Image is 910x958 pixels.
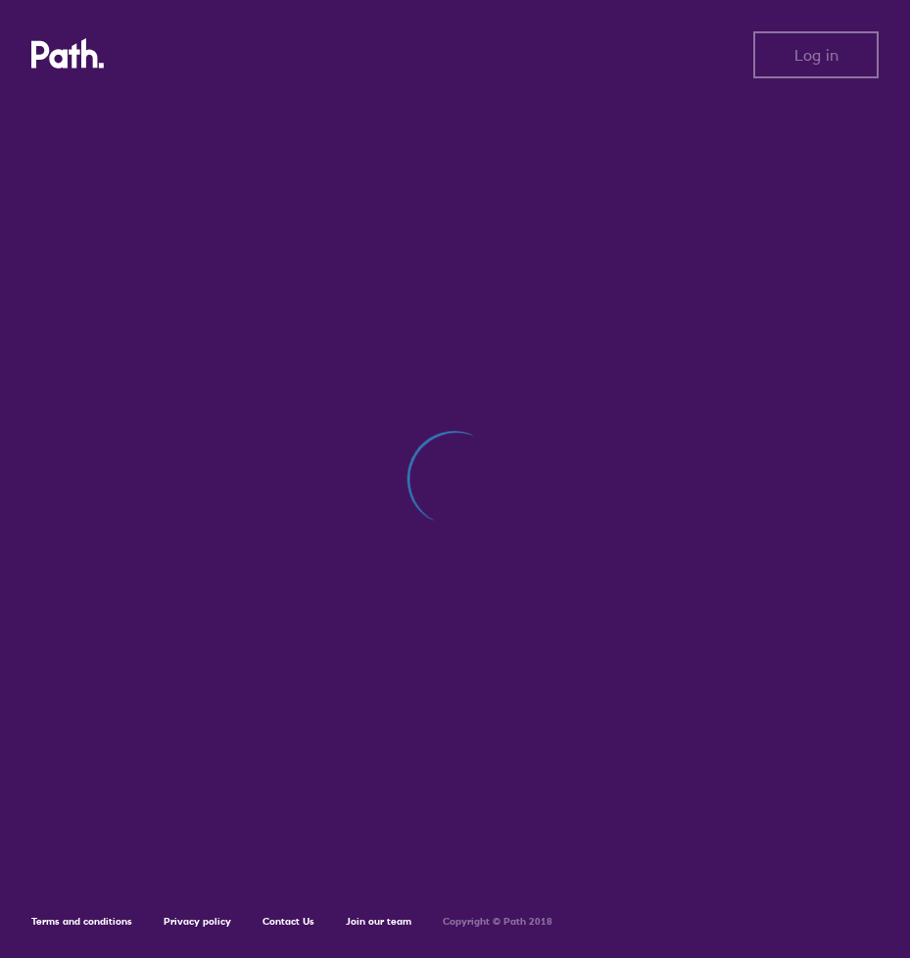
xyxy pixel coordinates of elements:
[164,915,231,928] a: Privacy policy
[794,46,838,64] span: Log in
[753,31,879,78] button: Log in
[263,915,314,928] a: Contact Us
[31,915,132,928] a: Terms and conditions
[443,916,552,928] h6: Copyright © Path 2018
[346,915,411,928] a: Join our team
